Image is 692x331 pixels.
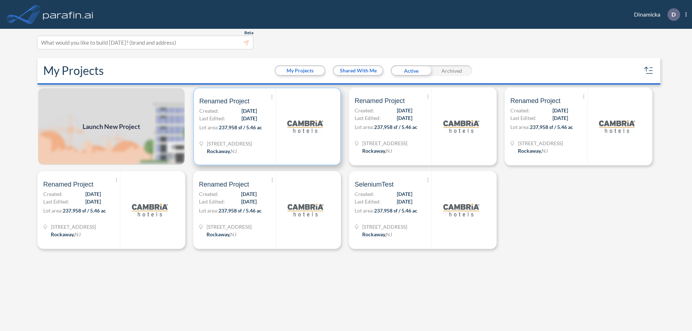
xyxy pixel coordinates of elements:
span: Created: [355,107,374,114]
span: Lot area: [199,124,219,130]
span: Lot area: [355,124,374,130]
span: Lot area: [355,207,374,214]
span: Rockaway , [51,231,75,237]
span: Renamed Project [355,97,405,105]
button: Shared With Me [334,66,382,75]
span: 321 Mt Hope Ave [207,223,252,231]
img: logo [599,108,635,144]
span: 321 Mt Hope Ave [51,223,96,231]
span: SeleniumTest [355,180,394,189]
span: [DATE] [241,190,257,198]
span: Last Edited: [355,114,381,122]
span: Rockaway , [362,231,386,237]
span: [DATE] [241,198,257,205]
span: 237,958 sf / 5.46 ac [219,124,262,130]
div: Rockaway, NJ [518,147,548,155]
span: NJ [230,231,236,237]
img: logo [132,192,168,228]
span: Launch New Project [83,122,140,131]
div: Dinamicka [623,8,687,21]
div: Rockaway, NJ [207,147,237,155]
span: Created: [199,190,218,198]
a: Launch New Project [37,88,185,165]
span: Rockaway , [207,148,231,154]
span: 237,958 sf / 5.46 ac [374,124,417,130]
span: NJ [386,148,392,154]
span: Rockaway , [362,148,386,154]
span: Last Edited: [199,115,225,122]
span: [DATE] [397,190,412,198]
span: [DATE] [397,114,412,122]
span: Last Edited: [510,114,536,122]
span: NJ [386,231,392,237]
span: [DATE] [241,107,257,115]
span: Last Edited: [43,198,69,205]
span: Rockaway , [207,231,230,237]
span: Renamed Project [199,180,249,189]
span: [DATE] [85,198,101,205]
span: 321 Mt Hope Ave [362,139,407,147]
img: logo [41,7,95,22]
span: [DATE] [397,107,412,114]
span: [DATE] [553,114,568,122]
span: [DATE] [241,115,257,122]
p: D [671,11,676,18]
span: Lot area: [199,207,218,214]
span: [DATE] [553,107,568,114]
span: Created: [199,107,219,115]
button: My Projects [276,66,324,75]
span: 237,958 sf / 5.46 ac [218,207,262,214]
button: sort [643,65,655,76]
span: NJ [231,148,237,154]
span: Renamed Project [510,97,560,105]
span: 237,958 sf / 5.46 ac [374,207,417,214]
div: Rockaway, NJ [362,231,392,238]
span: 321 Mt Hope Ave [518,139,563,147]
span: Beta [244,30,253,36]
span: Rockaway , [518,148,542,154]
span: Renamed Project [199,97,249,106]
span: [DATE] [85,190,101,198]
span: 321 Mt Hope Ave [207,140,252,147]
span: Created: [510,107,530,114]
img: logo [443,108,479,144]
h2: My Projects [43,64,104,77]
img: logo [443,192,479,228]
span: NJ [75,231,81,237]
div: Rockaway, NJ [207,231,236,238]
span: Last Edited: [355,198,381,205]
div: Rockaway, NJ [362,147,392,155]
span: Created: [355,190,374,198]
span: Created: [43,190,63,198]
img: logo [287,108,323,144]
span: Last Edited: [199,198,225,205]
span: Lot area: [510,124,530,130]
span: 237,958 sf / 5.46 ac [63,207,106,214]
img: logo [288,192,324,228]
span: Renamed Project [43,180,93,189]
span: 237,958 sf / 5.46 ac [530,124,573,130]
div: Rockaway, NJ [51,231,81,238]
div: Archived [431,65,472,76]
span: Lot area: [43,207,63,214]
span: NJ [542,148,548,154]
span: 321 Mt Hope Ave [362,223,407,231]
img: add [37,88,185,165]
span: [DATE] [397,198,412,205]
div: Active [391,65,431,76]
